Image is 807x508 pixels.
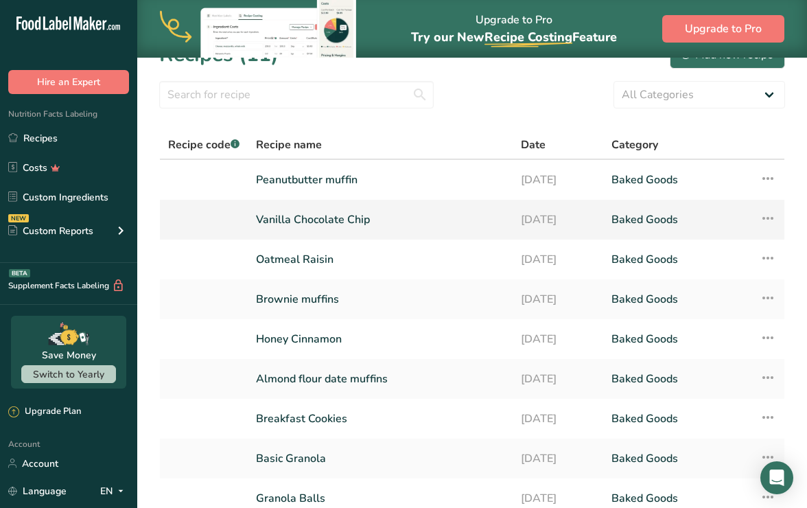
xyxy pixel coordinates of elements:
a: Baked Goods [611,444,743,473]
span: Switch to Yearly [33,368,104,381]
a: [DATE] [521,205,595,234]
a: [DATE] [521,444,595,473]
span: Category [611,137,658,153]
div: NEW [8,214,29,222]
a: Baked Goods [611,325,743,354]
div: Upgrade to Pro [411,1,617,58]
button: Hire an Expert [8,70,129,94]
a: Baked Goods [611,285,743,314]
a: [DATE] [521,165,595,194]
div: EN [100,483,129,499]
a: Breakfast Cookies [256,404,504,433]
span: Recipe Costing [484,29,572,45]
span: Try our New Feature [411,29,617,45]
a: Peanutbutter muffin [256,165,504,194]
a: Baked Goods [611,404,743,433]
div: Custom Reports [8,224,93,238]
a: [DATE] [521,245,595,274]
a: Baked Goods [611,365,743,393]
a: Baked Goods [611,165,743,194]
span: Upgrade to Pro [685,21,762,37]
input: Search for recipe [159,81,434,108]
span: Date [521,137,546,153]
a: Language [8,479,67,503]
div: BETA [9,269,30,277]
a: Brownie muffins [256,285,504,314]
div: Open Intercom Messenger [760,461,793,494]
a: [DATE] [521,285,595,314]
a: [DATE] [521,404,595,433]
a: Baked Goods [611,245,743,274]
button: Upgrade to Pro [662,15,784,43]
a: Honey Cinnamon [256,325,504,354]
a: Baked Goods [611,205,743,234]
a: [DATE] [521,325,595,354]
a: Oatmeal Raisin [256,245,504,274]
div: Save Money [42,348,96,362]
span: Recipe code [168,137,239,152]
a: [DATE] [521,365,595,393]
div: Upgrade Plan [8,405,81,419]
a: Basic Granola [256,444,504,473]
a: Vanilla Chocolate Chip [256,205,504,234]
span: Recipe name [256,137,322,153]
button: Switch to Yearly [21,365,116,383]
a: Almond flour date muffins [256,365,504,393]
